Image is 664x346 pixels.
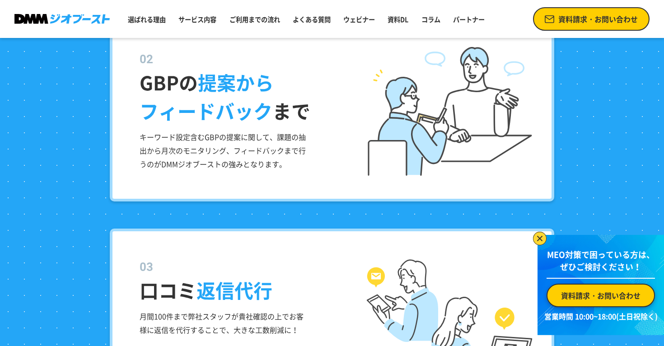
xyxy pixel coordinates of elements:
dt: 口コミ [140,258,538,304]
a: 選ばれる理由 [124,11,169,28]
a: 資料請求・お問い合わせ [547,284,655,307]
span: 返信代行 [196,276,272,304]
span: 資料請求・お問い合わせ [558,14,638,24]
a: よくある質問 [289,11,334,28]
img: バナーを閉じる [533,232,547,245]
dt: GBPの まで [140,51,538,125]
a: コラム [418,11,444,28]
span: 提案から フィードバック [140,68,274,125]
p: MEO対策で困っている方は、 ぜひご検討ください！ [547,248,655,279]
p: 月間100件まで弊社スタッフが貴社確認の上でお客様に返信を代行することで、大きな工数削減に！ [140,310,309,337]
a: サービス内容 [175,11,220,28]
span: 資料請求・お問い合わせ [561,290,641,301]
a: ウェビナー [340,11,379,28]
a: ご利用までの流れ [226,11,284,28]
a: 資料DL [384,11,412,28]
a: パートナー [449,11,488,28]
p: キーワード設定含むGBPの提案に関して、課題の抽出から月次のモニタリング、フィードバックまで行うのがDMMジオブーストの強みとなります。 [140,131,309,171]
p: 営業時間 10:00~18:00(土日祝除く) [543,311,659,322]
img: DMMジオブースト [14,14,110,24]
a: 資料請求・お問い合わせ [533,7,650,31]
